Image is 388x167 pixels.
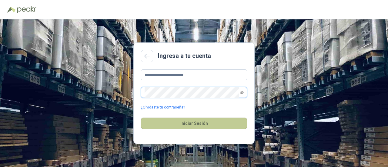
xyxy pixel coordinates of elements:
[240,91,244,94] span: eye-invisible
[17,6,36,13] img: Peakr
[141,118,247,129] button: Iniciar Sesión
[7,7,16,13] img: Logo
[141,105,185,110] a: ¿Olvidaste tu contraseña?
[158,51,211,61] h2: Ingresa a tu cuenta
